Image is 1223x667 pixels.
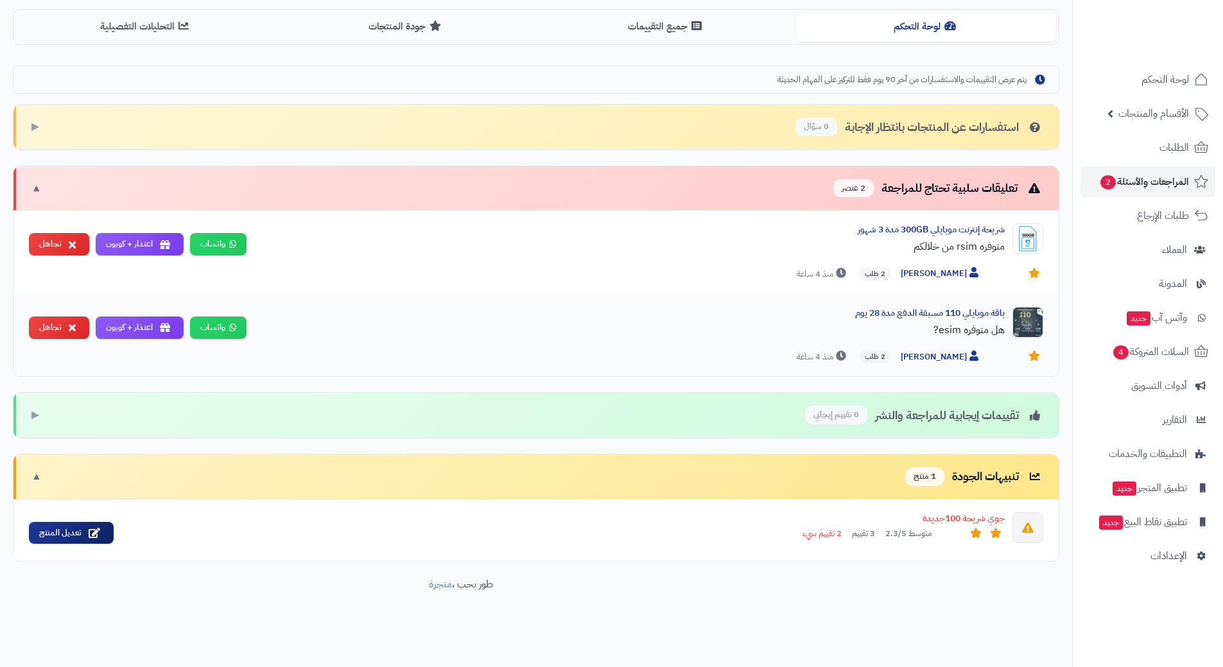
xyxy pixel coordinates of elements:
[1159,139,1189,157] span: الطلبات
[1141,71,1189,89] span: لوحة التحكم
[276,12,536,41] button: جودة المنتجات
[805,406,867,424] span: 0 تقييم إيجابي
[1080,234,1215,265] a: العملاء
[29,233,89,256] button: تجاهل
[1125,309,1187,327] span: وآتس آب
[31,469,42,484] span: ▼
[1137,207,1189,225] span: طلبات الإرجاع
[1098,513,1187,531] span: تطبيق نقاط البيع
[797,351,849,363] span: منذ 4 ساعة
[96,316,184,339] button: اعتذار + كوبون
[1080,336,1215,367] a: السلات المتروكة4
[190,233,247,256] a: واتساب
[901,351,982,364] span: [PERSON_NAME]
[1099,515,1123,530] span: جديد
[885,528,932,540] span: متوسط 2.3/5
[1100,175,1116,189] span: 2
[901,267,982,281] span: [PERSON_NAME]
[1080,200,1215,231] a: طلبات الإرجاع
[1080,472,1215,503] a: تطبيق المتجرجديد
[429,576,452,592] a: متجرة
[190,316,247,339] a: واتساب
[797,268,849,281] span: منذ 4 ساعة
[1099,173,1189,191] span: المراجعات والأسئلة
[1150,547,1187,565] span: الإعدادات
[860,268,890,281] span: 2 طلب
[1080,404,1215,435] a: التقارير
[796,12,1056,41] button: لوحة التحكم
[1080,507,1215,537] a: تطبيق نقاط البيعجديد
[1113,481,1136,496] span: جديد
[257,322,1005,338] div: هل متوفره esim?
[1118,105,1189,123] span: الأقسام والمنتجات
[1159,275,1187,293] span: المدونة
[833,179,874,198] span: 2 عنصر
[257,239,1005,254] div: متوفره rsim من خلالكم
[257,307,1005,320] div: باقة موبايلي 110 مسبقة الدفع مدة 28 يوم
[1080,268,1215,299] a: المدونة
[1162,241,1187,259] span: العملاء
[1012,307,1043,338] img: Product
[1080,370,1215,401] a: أدوات التسويق
[860,351,890,363] span: 2 طلب
[805,406,1043,424] div: تقييمات إيجابية للمراجعة والنشر
[31,119,39,134] span: ▶
[1080,302,1215,333] a: وآتس آبجديد
[1080,541,1215,571] a: الإعدادات
[29,522,114,544] a: تعديل المنتج
[16,12,276,41] button: التحليلات التفصيلية
[536,12,796,41] button: جميع التقييمات
[1111,479,1187,497] span: تطبيق المتجر
[29,316,89,339] button: تجاهل
[31,181,42,196] span: ▼
[905,467,944,486] span: 1 منتج
[1080,438,1215,469] a: التطبيقات والخدمات
[1127,311,1150,325] span: جديد
[1080,132,1215,163] a: الطلبات
[1163,411,1187,429] span: التقارير
[31,408,39,422] span: ▶
[833,179,1043,198] div: تعليقات سلبية تحتاج للمراجعة
[124,512,1005,525] div: جوي شريحة 100جديدة
[96,233,184,256] button: اعتذار + كوبون
[1131,377,1187,395] span: أدوات التسويق
[257,223,1005,236] div: شريحة إنترنت موبايلي 300GB مدة 3 شهور
[795,117,837,136] span: 0 سؤال
[777,74,1027,86] span: يتم عرض التقييمات والاستفسارات من آخر 90 يوم فقط للتركيز على المهام الحديثة
[905,467,1043,486] div: تنبيهات الجودة
[1012,223,1043,254] img: Product
[802,528,842,540] span: 2 تقييم سيء
[1080,166,1215,197] a: المراجعات والأسئلة2
[852,528,875,540] span: 3 تقييم
[1080,64,1215,95] a: لوحة التحكم
[795,117,1043,136] div: استفسارات عن المنتجات بانتظار الإجابة
[1109,445,1187,463] span: التطبيقات والخدمات
[1112,343,1189,361] span: السلات المتروكة
[1113,345,1129,359] span: 4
